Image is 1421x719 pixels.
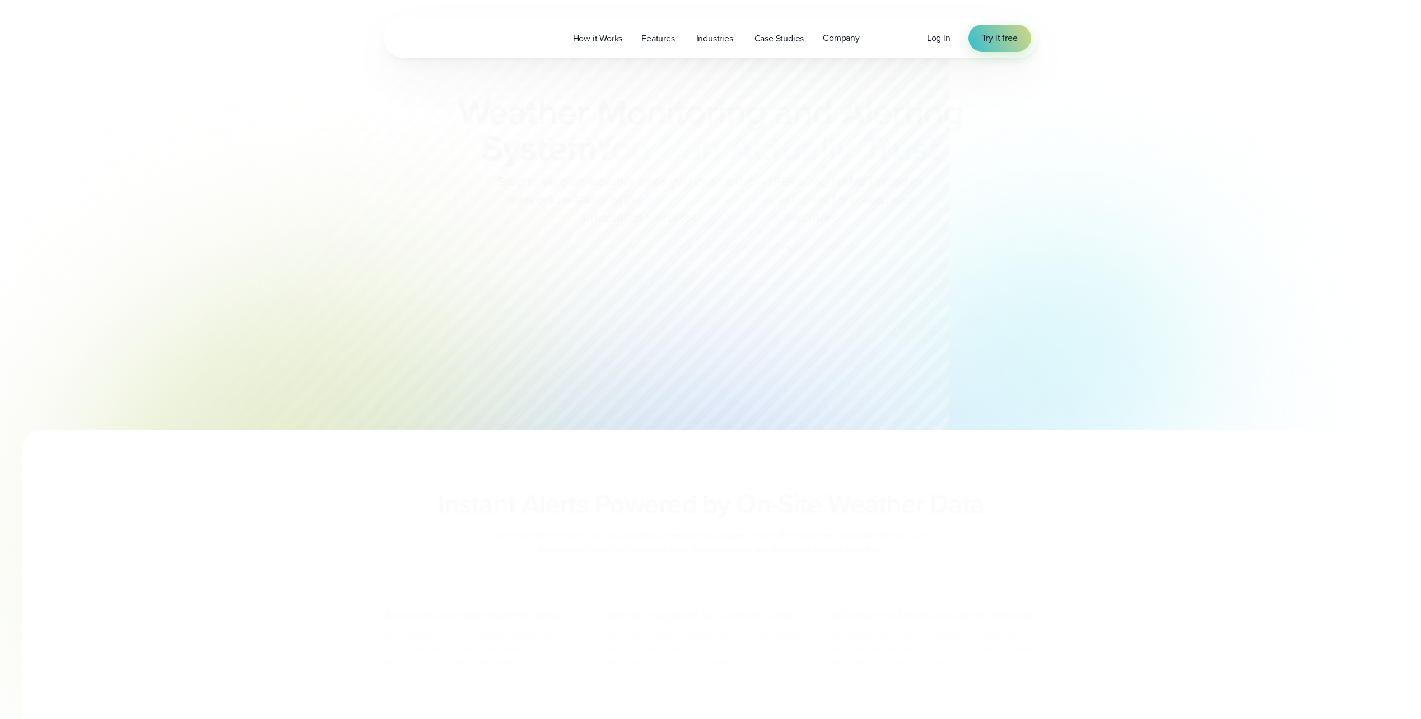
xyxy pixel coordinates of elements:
[927,31,951,45] a: Log in
[968,25,1031,52] a: Try it free
[982,31,1018,45] span: Try it free
[696,32,733,45] span: Industries
[573,32,623,45] span: How it Works
[754,32,804,45] span: Case Studies
[641,32,674,45] span: Features
[927,31,951,44] span: Log in
[745,27,814,50] a: Case Studies
[823,31,860,45] span: Company
[563,27,632,50] a: How it Works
